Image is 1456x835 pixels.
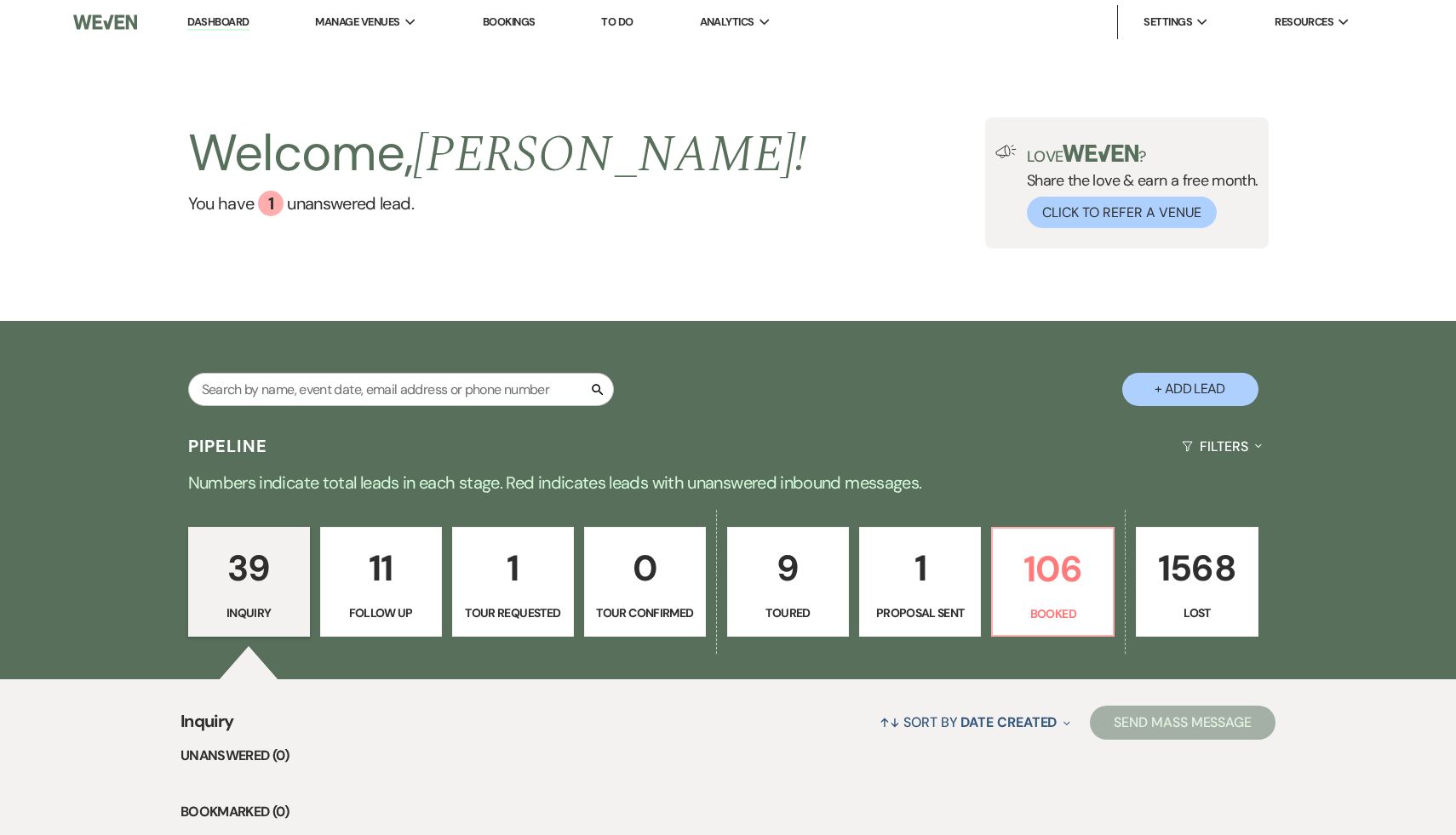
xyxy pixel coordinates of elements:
p: 39 [199,540,299,597]
h2: Welcome, [188,117,807,191]
p: Lost [1147,603,1247,622]
p: 0 [595,540,695,597]
p: Booked [1003,604,1103,623]
a: 1Proposal Sent [859,527,981,638]
p: 1568 [1147,540,1247,597]
a: To Do [601,14,633,29]
p: 11 [331,540,431,597]
a: Dashboard [187,14,249,31]
div: 1 [258,191,284,216]
a: Bookings [483,14,536,29]
p: Inquiry [199,603,299,622]
p: 1 [870,540,970,597]
h3: Pipeline [188,434,268,458]
span: ↑↓ [880,713,900,731]
a: 1568Lost [1136,527,1258,638]
img: Weven Logo [73,4,138,40]
a: 9Toured [727,527,849,638]
a: 39Inquiry [188,527,310,638]
p: Love ? [1027,145,1258,164]
button: Send Mass Message [1090,706,1275,740]
p: 1 [463,540,563,597]
a: 106Booked [991,527,1115,638]
a: You have 1 unanswered lead. [188,191,807,216]
p: Tour Requested [463,603,563,622]
p: Follow Up [331,603,431,622]
button: Filters [1175,424,1268,469]
span: Inquiry [181,708,234,745]
p: Proposal Sent [870,603,970,622]
button: + Add Lead [1122,373,1258,406]
p: 106 [1003,540,1103,598]
span: [PERSON_NAME] ! [413,116,806,194]
li: Bookmarked (0) [181,801,1275,823]
input: Search by name, event date, email address or phone number [188,373,614,406]
span: Resources [1275,14,1333,31]
span: Manage Venues [315,14,399,31]
p: Toured [738,603,838,622]
span: Settings [1144,14,1192,31]
a: 0Tour Confirmed [584,527,706,638]
a: 11Follow Up [320,527,442,638]
img: weven-logo-green.svg [1063,145,1138,162]
div: Share the love & earn a free month. [1017,145,1258,228]
p: 9 [738,540,838,597]
span: Date Created [960,713,1057,731]
button: Sort By Date Created [873,700,1077,745]
a: 1Tour Requested [452,527,574,638]
span: Analytics [700,14,754,31]
button: Click to Refer a Venue [1027,197,1217,228]
p: Tour Confirmed [595,603,695,622]
img: loud-speaker-illustration.svg [995,145,1017,158]
li: Unanswered (0) [181,745,1275,767]
p: Numbers indicate total leads in each stage. Red indicates leads with unanswered inbound messages. [115,469,1341,496]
